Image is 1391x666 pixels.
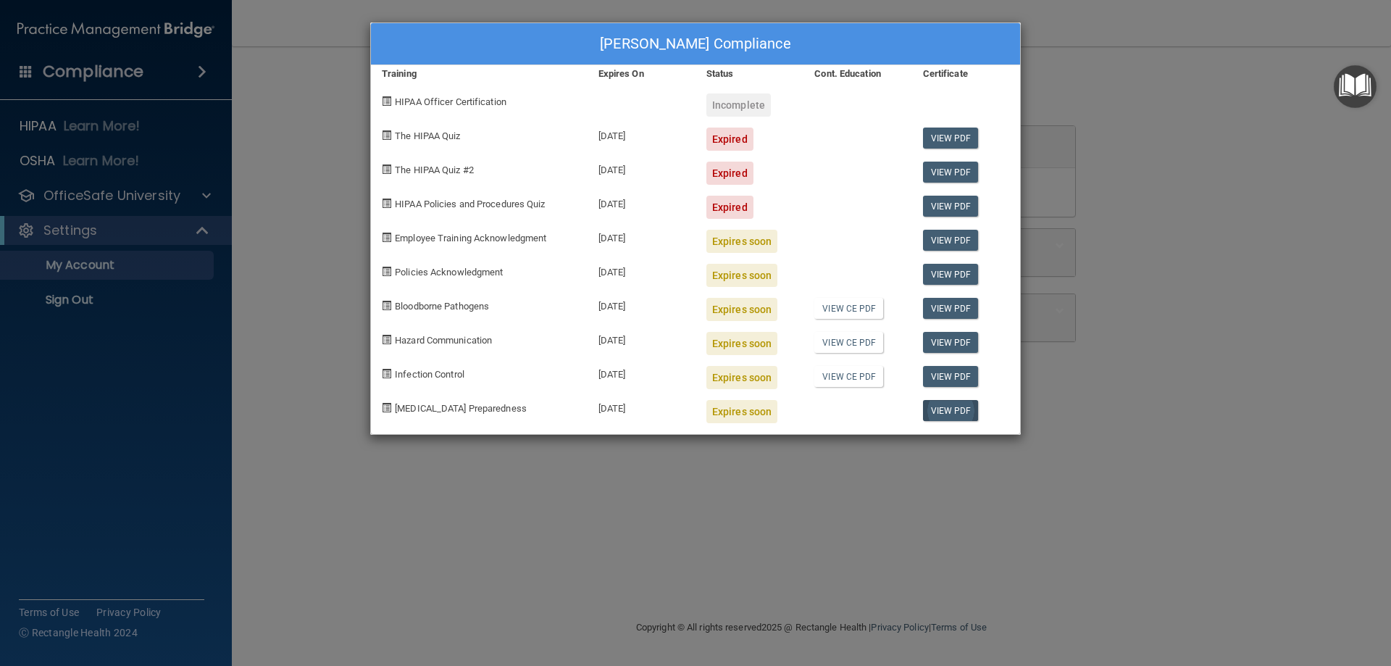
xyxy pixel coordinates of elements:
[923,400,979,421] a: View PDF
[588,219,695,253] div: [DATE]
[395,369,464,380] span: Infection Control
[395,165,474,175] span: The HIPAA Quiz #2
[588,355,695,389] div: [DATE]
[814,298,883,319] a: View CE PDF
[588,321,695,355] div: [DATE]
[923,196,979,217] a: View PDF
[814,366,883,387] a: View CE PDF
[923,366,979,387] a: View PDF
[1334,65,1377,108] button: Open Resource Center
[695,65,803,83] div: Status
[395,130,460,141] span: The HIPAA Quiz
[706,366,777,389] div: Expires soon
[814,332,883,353] a: View CE PDF
[706,298,777,321] div: Expires soon
[706,230,777,253] div: Expires soon
[588,65,695,83] div: Expires On
[395,301,489,312] span: Bloodborne Pathogens
[395,233,546,243] span: Employee Training Acknowledgment
[588,253,695,287] div: [DATE]
[395,335,492,346] span: Hazard Communication
[395,267,503,278] span: Policies Acknowledgment
[706,162,753,185] div: Expired
[923,230,979,251] a: View PDF
[371,65,588,83] div: Training
[395,199,545,209] span: HIPAA Policies and Procedures Quiz
[1140,563,1374,621] iframe: Drift Widget Chat Controller
[923,162,979,183] a: View PDF
[588,117,695,151] div: [DATE]
[371,23,1020,65] div: [PERSON_NAME] Compliance
[923,128,979,149] a: View PDF
[588,151,695,185] div: [DATE]
[588,287,695,321] div: [DATE]
[803,65,911,83] div: Cont. Education
[706,93,771,117] div: Incomplete
[588,185,695,219] div: [DATE]
[912,65,1020,83] div: Certificate
[923,298,979,319] a: View PDF
[395,403,527,414] span: [MEDICAL_DATA] Preparedness
[395,96,506,107] span: HIPAA Officer Certification
[706,332,777,355] div: Expires soon
[923,332,979,353] a: View PDF
[923,264,979,285] a: View PDF
[706,196,753,219] div: Expired
[706,264,777,287] div: Expires soon
[706,128,753,151] div: Expired
[588,389,695,423] div: [DATE]
[706,400,777,423] div: Expires soon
